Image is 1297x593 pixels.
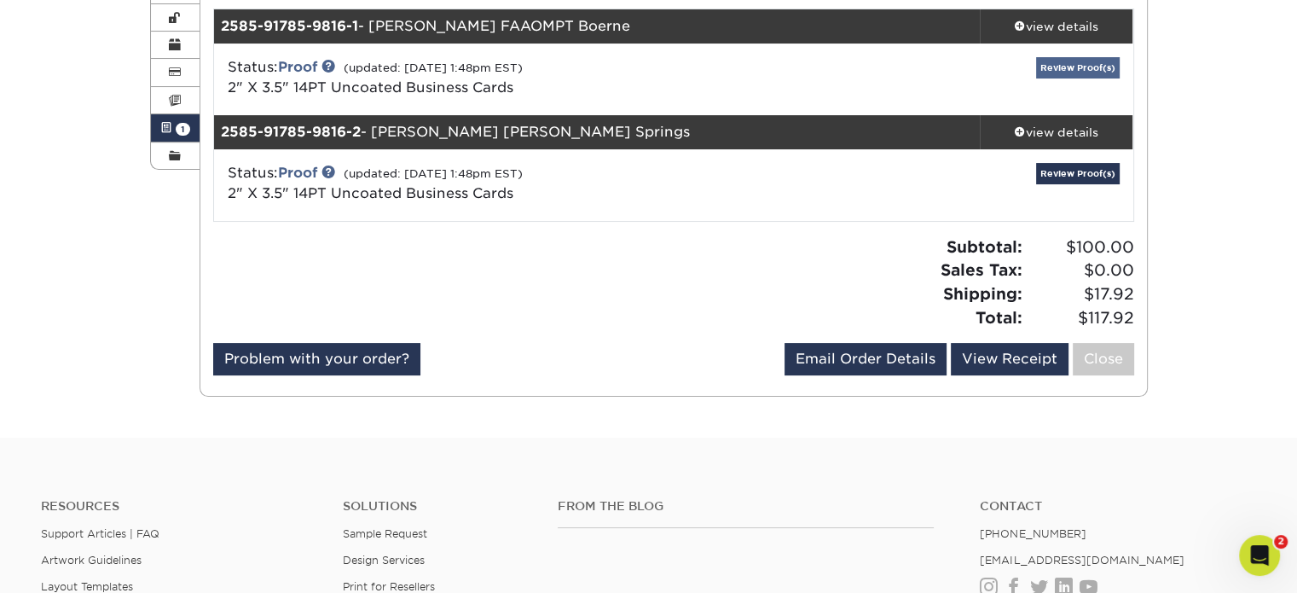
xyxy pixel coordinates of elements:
[980,124,1133,141] div: view details
[951,343,1068,375] a: View Receipt
[344,61,523,74] small: (updated: [DATE] 1:48pm EST)
[214,115,980,149] div: - [PERSON_NAME] [PERSON_NAME] Springs
[943,284,1022,303] strong: Shipping:
[980,18,1133,35] div: view details
[1239,535,1280,576] iframe: Intercom live chat
[278,59,317,75] a: Proof
[1073,343,1134,375] a: Close
[228,185,513,201] a: 2" X 3.5" 14PT Uncoated Business Cards
[213,343,420,375] a: Problem with your order?
[980,115,1133,149] a: view details
[1028,282,1134,306] span: $17.92
[151,114,200,142] a: 1
[1028,259,1134,282] span: $0.00
[343,580,435,593] a: Print for Resellers
[343,527,427,540] a: Sample Request
[41,499,317,514] h4: Resources
[1036,163,1120,184] a: Review Proof(s)
[980,499,1256,514] a: Contact
[1028,306,1134,330] span: $117.92
[215,163,826,204] div: Status:
[228,79,513,96] a: 2" X 3.5" 14PT Uncoated Business Cards
[947,237,1022,256] strong: Subtotal:
[976,308,1022,327] strong: Total:
[941,260,1022,279] strong: Sales Tax:
[41,527,159,540] a: Support Articles | FAQ
[1028,235,1134,259] span: $100.00
[343,554,425,567] a: Design Services
[785,343,947,375] a: Email Order Details
[214,9,980,44] div: - [PERSON_NAME] FAAOMPT Boerne
[221,18,358,34] strong: 2585-91785-9816-1
[1274,535,1288,549] span: 2
[558,499,934,514] h4: From the Blog
[215,57,826,98] div: Status:
[278,165,317,181] a: Proof
[4,541,145,587] iframe: Google Customer Reviews
[176,123,190,136] span: 1
[221,124,361,140] strong: 2585-91785-9816-2
[1036,57,1120,78] a: Review Proof(s)
[980,554,1184,567] a: [EMAIL_ADDRESS][DOMAIN_NAME]
[343,499,533,514] h4: Solutions
[980,527,1086,540] a: [PHONE_NUMBER]
[980,9,1133,44] a: view details
[344,167,523,180] small: (updated: [DATE] 1:48pm EST)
